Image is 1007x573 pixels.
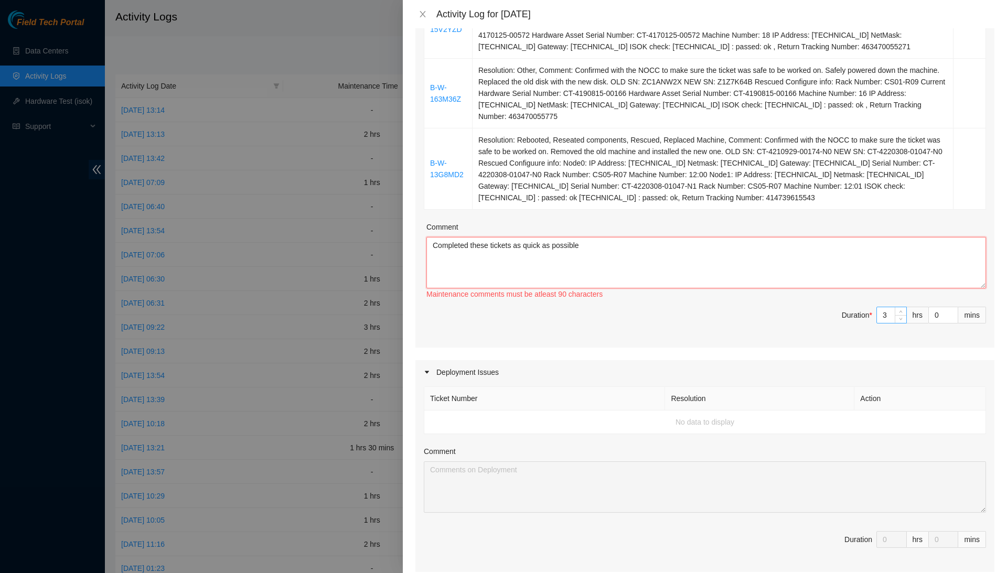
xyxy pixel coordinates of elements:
[895,307,906,315] span: Increase Value
[424,410,986,434] td: No data to display
[415,9,430,19] button: Close
[473,59,954,128] td: Resolution: Other, Comment: Confirmed with the NOCC to make sure the ticket was safe to be worked...
[844,534,872,545] div: Duration
[426,288,986,300] div: Maintenance comments must be atleast 90 characters
[898,308,904,315] span: up
[907,307,929,323] div: hrs
[958,531,986,548] div: mins
[424,446,456,457] label: Comment
[415,360,994,384] div: Deployment Issues
[436,8,994,20] div: Activity Log for [DATE]
[895,315,906,323] span: Decrease Value
[419,10,427,18] span: close
[426,221,458,233] label: Comment
[958,307,986,323] div: mins
[665,387,854,410] th: Resolution
[854,387,986,410] th: Action
[426,237,986,288] textarea: Comment
[424,387,665,410] th: Ticket Number
[424,461,986,513] textarea: Comment
[424,369,430,375] span: caret-right
[898,316,904,322] span: down
[473,128,954,210] td: Resolution: Rebooted, Reseated components, Rescued, Replaced Machine, Comment: Confirmed with the...
[430,159,464,179] a: B-W-13G8MD2
[907,531,929,548] div: hrs
[430,83,461,103] a: B-W-163M36Z
[842,309,872,321] div: Duration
